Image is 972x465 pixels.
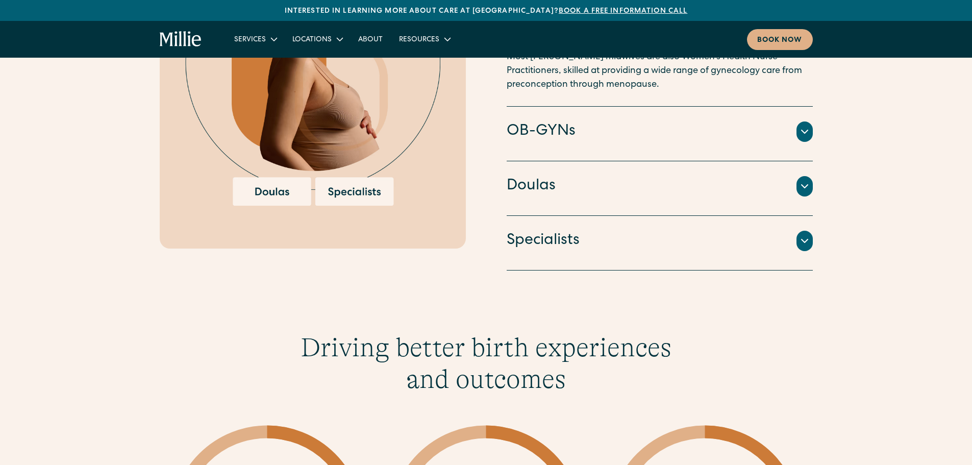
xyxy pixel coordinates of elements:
[350,31,391,47] a: About
[507,230,580,252] h4: Specialists
[160,31,202,47] a: home
[559,8,687,15] a: Book a free information call
[290,332,682,396] h3: Driving better birth experiences and outcomes
[292,35,332,45] div: Locations
[226,31,284,47] div: Services
[757,35,803,46] div: Book now
[507,176,556,197] h4: Doulas
[391,31,458,47] div: Resources
[747,29,813,50] a: Book now
[284,31,350,47] div: Locations
[507,121,576,142] h4: OB-GYNs
[399,35,439,45] div: Resources
[234,35,266,45] div: Services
